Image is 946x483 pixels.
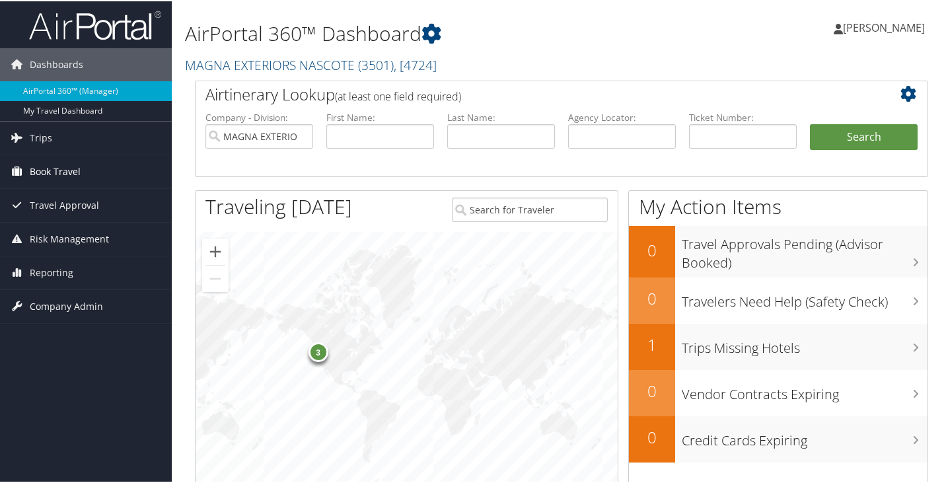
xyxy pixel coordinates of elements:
[29,9,161,40] img: airportal-logo.png
[30,47,83,80] span: Dashboards
[326,110,434,123] label: First Name:
[205,82,857,104] h2: Airtinerary Lookup
[30,154,81,187] span: Book Travel
[205,192,352,219] h1: Traveling [DATE]
[30,221,109,254] span: Risk Management
[629,322,928,369] a: 1Trips Missing Hotels
[682,331,928,356] h3: Trips Missing Hotels
[682,424,928,449] h3: Credit Cards Expiring
[834,7,938,46] a: [PERSON_NAME]
[30,188,99,221] span: Travel Approval
[568,110,676,123] label: Agency Locator:
[810,123,918,149] button: Search
[185,19,687,46] h1: AirPortal 360™ Dashboard
[452,196,608,221] input: Search for Traveler
[689,110,797,123] label: Ticket Number:
[202,237,229,264] button: Zoom in
[682,377,928,402] h3: Vendor Contracts Expiring
[629,415,928,461] a: 0Credit Cards Expiring
[202,264,229,291] button: Zoom out
[205,110,313,123] label: Company - Division:
[335,88,461,102] span: (at least one field required)
[843,19,925,34] span: [PERSON_NAME]
[30,255,73,288] span: Reporting
[629,238,675,260] h2: 0
[308,341,328,361] div: 3
[358,55,394,73] span: ( 3501 )
[30,120,52,153] span: Trips
[394,55,437,73] span: , [ 4724 ]
[629,332,675,355] h2: 1
[629,192,928,219] h1: My Action Items
[629,276,928,322] a: 0Travelers Need Help (Safety Check)
[629,369,928,415] a: 0Vendor Contracts Expiring
[447,110,555,123] label: Last Name:
[629,379,675,401] h2: 0
[30,289,103,322] span: Company Admin
[629,225,928,276] a: 0Travel Approvals Pending (Advisor Booked)
[629,425,675,447] h2: 0
[682,285,928,310] h3: Travelers Need Help (Safety Check)
[682,227,928,271] h3: Travel Approvals Pending (Advisor Booked)
[629,286,675,309] h2: 0
[185,55,437,73] a: MAGNA EXTERIORS NASCOTE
